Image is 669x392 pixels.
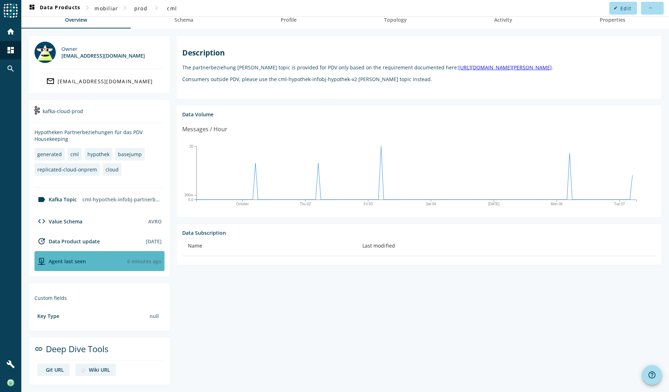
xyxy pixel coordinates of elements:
a: [URL][DOMAIN_NAME][PERSON_NAME] [458,64,552,71]
span: Properties [600,17,625,22]
text: Mon 06 [551,202,563,206]
button: Data Products [25,2,83,15]
mat-icon: help_outline [648,371,656,379]
th: Last modified [357,236,656,256]
div: kafka-cloud-prod [34,105,164,123]
span: mobiliar [95,5,118,12]
div: Messages / Hour [182,125,227,134]
span: Profile [281,17,297,22]
a: [EMAIL_ADDRESS][DOMAIN_NAME] [34,75,164,88]
div: Data Subscription [182,229,656,236]
text: [DATE] [488,202,500,206]
div: hypothek [87,151,109,158]
button: Edit [609,2,637,15]
div: Key Type [37,313,59,319]
text: Sat 04 [426,202,436,206]
div: Hypotheken Partnerbeziehungen für das PDV Housekeeping [34,129,164,142]
span: Data Products [28,4,80,12]
mat-icon: chevron_right [152,4,161,12]
div: [DATE] [146,238,162,245]
mat-icon: code [37,217,46,226]
span: prod [134,5,147,12]
div: AVRO [148,218,162,225]
text: Fri 03 [364,202,373,206]
mat-icon: label [37,195,46,204]
span: Schema [174,17,193,22]
div: Data Volume [182,111,656,118]
div: Deep Dive Tools [34,343,164,361]
text: October [236,202,249,206]
text: 0.0 [188,198,193,202]
mat-icon: link [34,345,43,353]
div: replicated-cloud-onprem [37,166,97,173]
img: kafka-cloud-prod [34,106,40,115]
mat-icon: search [6,64,15,73]
p: Consumers outside PDV, please use the cml-hypothek-infobj-hypothek-v2 [PERSON_NAME] topic instead. [182,76,656,83]
a: deep dive imageWiki URL [75,364,116,376]
div: [EMAIL_ADDRESS][DOMAIN_NAME] [58,78,153,85]
mat-icon: update [37,237,46,245]
div: Agents typically reports every 15min to 1h [127,258,162,265]
mat-icon: build [6,360,15,369]
div: agent-env-cloud-prod [34,257,86,265]
mat-icon: chevron_right [83,4,92,12]
button: prod [129,2,152,15]
div: Data Product update [34,237,100,245]
div: Git URL [46,366,64,373]
mat-icon: dashboard [6,46,15,54]
mat-icon: dashboard [28,4,36,12]
img: dl_300960@mobi.ch [34,42,56,63]
div: cloud [106,166,119,173]
text: Thu 02 [300,202,311,206]
span: Overview [65,17,87,22]
mat-icon: more_horiz [648,6,652,10]
div: null [147,310,162,322]
div: cml-hypothek-infobj-partnerbeziehung-prod [80,193,164,206]
div: generated [37,151,62,158]
text: Tue 07 [614,202,625,206]
img: spoud-logo.svg [4,4,18,18]
a: deep dive imageGit URL [37,364,70,376]
div: Wiki URL [89,366,110,373]
text: 300m [184,193,193,197]
img: 8ef6eae738893911f7e6419249ab375e [7,379,14,386]
span: Edit [620,5,631,12]
span: Topology [384,17,407,22]
span: cml [167,5,177,12]
div: basejump [118,151,142,158]
div: Owner [61,46,145,52]
img: deep dive image [81,368,86,373]
div: Value Schema [34,217,82,226]
div: Kafka Topic [34,195,77,204]
div: cml [70,151,79,158]
mat-icon: home [6,27,15,36]
span: Activity [494,17,512,22]
h2: Description [182,48,656,58]
button: mobiliar [92,2,121,15]
p: The partnerbeziehung [PERSON_NAME] topic is provided for PDV only based on the requirement docume... [182,64,656,71]
div: Custom fields [34,295,164,301]
div: [EMAIL_ADDRESS][DOMAIN_NAME] [61,52,145,59]
th: Name [182,236,357,256]
mat-icon: edit [614,6,617,10]
mat-icon: chevron_right [121,4,129,12]
button: cml [161,2,183,15]
text: 20 [189,144,194,148]
mat-icon: mail_outline [46,77,55,85]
